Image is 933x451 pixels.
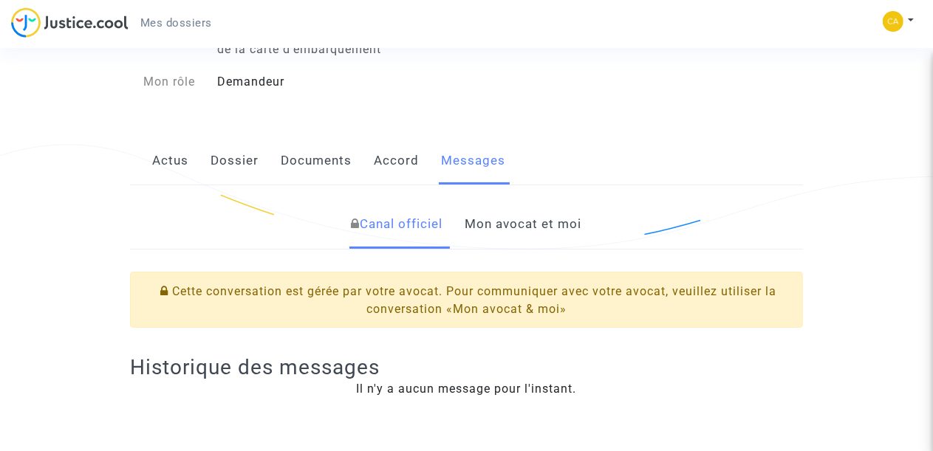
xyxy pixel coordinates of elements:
a: Messages [441,137,505,185]
img: jc-logo.svg [11,7,129,38]
div: Il n'y a aucun message pour l'instant. [130,380,803,398]
h2: Historique des messages [130,354,803,380]
a: Mon avocat et moi [465,200,582,249]
a: Dossier [211,137,259,185]
img: 07641ef3a9788100727d3f3a202096ab [883,11,903,32]
div: Demandeur [206,73,467,91]
div: Cette conversation est gérée par votre avocat. Pour communiquer avec votre avocat, veuillez utili... [130,272,803,328]
a: Accord [374,137,419,185]
span: Mes dossiers [140,16,212,30]
div: Mon rôle [119,73,206,91]
a: Mes dossiers [129,12,224,34]
a: Canal officiel [352,200,443,249]
a: Documents [281,137,352,185]
a: Actus [152,137,188,185]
